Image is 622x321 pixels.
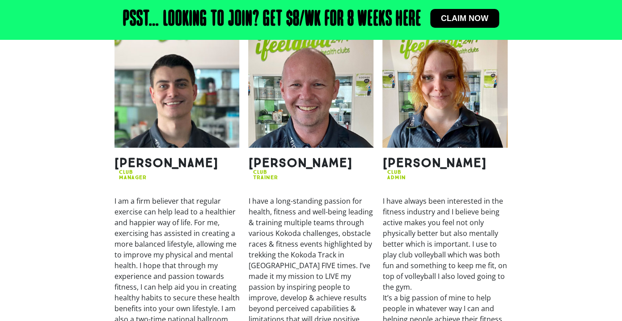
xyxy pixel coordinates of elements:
h2: CLUB Trainer [253,169,278,180]
h2: [PERSON_NAME] [382,157,486,169]
h2: CLUB MANAGER [119,169,147,180]
h2: [PERSON_NAME] [114,157,218,169]
a: Claim now [430,9,499,28]
span: Claim now [441,14,488,22]
h2: Psst… Looking to join? Get $8/wk for 8 weeks here [123,9,421,30]
h2: [PERSON_NAME] [248,157,352,169]
h2: CLUB Admin [387,169,406,180]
